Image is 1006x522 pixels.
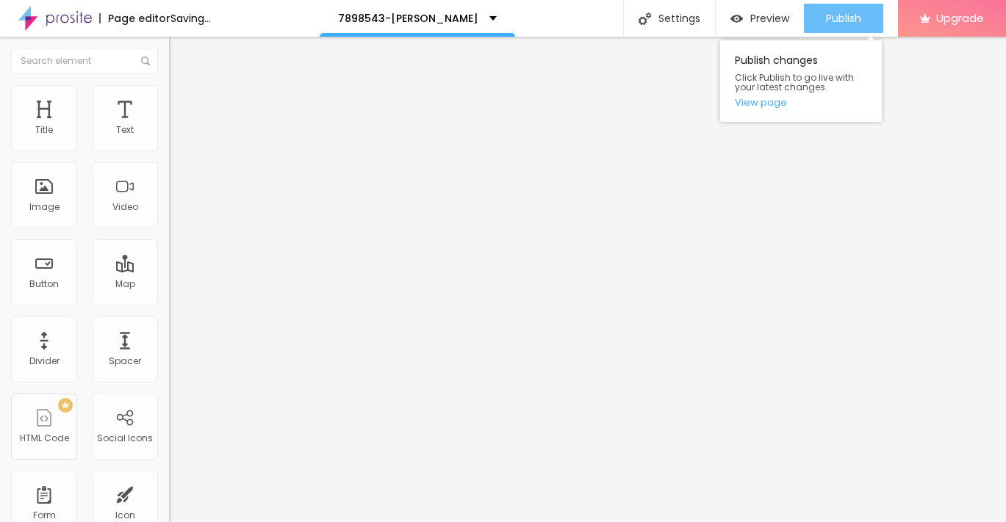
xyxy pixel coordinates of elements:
div: Spacer [109,356,141,366]
div: Page editor [99,13,170,23]
a: View page [735,98,867,107]
div: Saving... [170,13,211,23]
div: Video [112,202,138,212]
div: Map [115,279,135,289]
div: Button [29,279,59,289]
iframe: Editor [169,37,1006,522]
input: Search element [11,48,158,74]
button: Preview [716,4,804,33]
button: Publish [804,4,883,33]
div: Image [29,202,60,212]
div: Title [35,125,53,135]
span: Upgrade [936,12,984,24]
img: Icone [639,12,651,25]
div: Social Icons [97,433,153,443]
span: Publish [826,12,861,24]
img: view-1.svg [730,12,743,25]
span: Preview [750,12,789,24]
div: Text [116,125,134,135]
span: Click Publish to go live with your latest changes. [735,73,867,92]
p: 7898543-[PERSON_NAME] [338,13,478,23]
div: HTML Code [20,433,69,443]
div: Icon [115,510,135,521]
img: Icone [141,57,150,65]
div: Divider [29,356,60,366]
div: Form [33,510,56,521]
div: Publish changes [720,40,882,122]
